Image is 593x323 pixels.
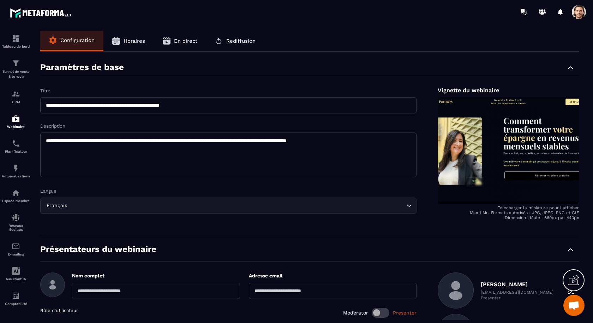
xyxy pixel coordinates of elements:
[68,202,405,210] input: Search for option
[2,262,30,286] a: Assistant IA
[40,123,65,129] label: Description
[2,252,30,256] p: E-mailing
[2,208,30,237] a: social-networksocial-networkRéseaux Sociaux
[2,109,30,134] a: automationsautomationsWebinaire
[12,139,20,148] img: scheduler
[12,164,20,172] img: automations
[481,295,553,300] p: Presenter
[343,310,368,316] span: Moderator
[2,149,30,153] p: Planificateur
[2,183,30,208] a: automationsautomationsEspace membre
[12,189,20,197] img: automations
[40,62,124,72] p: Paramètres de base
[40,188,56,194] label: Langue
[40,308,78,318] p: Rôle d'utilisateur
[393,310,417,316] span: Presenter
[2,159,30,183] a: automationsautomationsAutomatisations
[2,224,30,231] p: Réseaux Sociaux
[2,134,30,159] a: schedulerschedulerPlanificateur
[2,237,30,262] a: emailemailE-mailing
[226,38,256,44] span: Rediffusion
[2,45,30,48] p: Tableau de bord
[2,199,30,203] p: Espace membre
[2,69,30,79] p: Tunnel de vente Site web
[2,174,30,178] p: Automatisations
[481,290,553,295] p: [EMAIL_ADDRESS][DOMAIN_NAME]
[103,31,154,51] button: Horaires
[174,38,197,44] span: En direct
[2,286,30,311] a: accountantaccountantComptabilité
[438,205,579,210] p: Télécharger la miniature pour l'afficher
[206,31,264,51] button: Rediffusion
[2,302,30,306] p: Comptabilité
[40,88,50,93] label: Titre
[563,295,585,316] div: Ouvrir le chat
[2,100,30,104] p: CRM
[12,213,20,222] img: social-network
[12,242,20,251] img: email
[438,87,579,94] p: Vignette du webinaire
[12,292,20,300] img: accountant
[2,54,30,84] a: formationformationTunnel de vente Site web
[438,210,579,215] p: Max 1 Mo. Formats autorisés : JPG, JPEG, PNG et GIF
[481,281,553,288] p: [PERSON_NAME]
[438,215,579,220] p: Dimension idéale : 660px par 440px
[124,38,145,44] span: Horaires
[45,202,68,210] span: Français
[154,31,206,51] button: En direct
[60,37,95,43] span: Configuration
[10,6,73,19] img: logo
[40,31,103,50] button: Configuration
[2,84,30,109] a: formationformationCRM
[12,59,20,67] img: formation
[2,125,30,129] p: Webinaire
[72,272,240,279] p: Nom complet
[12,34,20,43] img: formation
[12,114,20,123] img: automations
[2,29,30,54] a: formationformationTableau de bord
[249,272,417,279] p: Adresse email
[40,198,417,214] div: Search for option
[2,277,30,281] p: Assistant IA
[40,244,156,254] p: Présentateurs du webinaire
[12,90,20,98] img: formation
